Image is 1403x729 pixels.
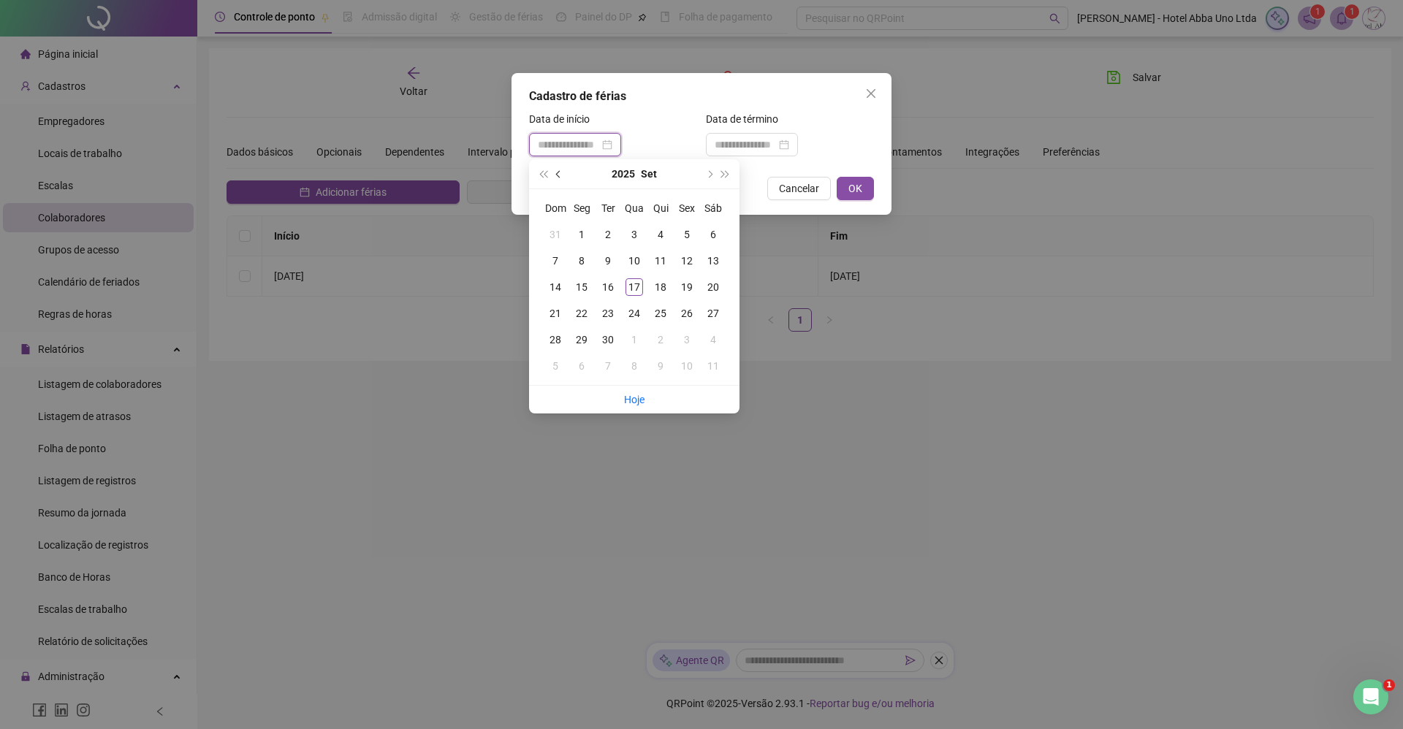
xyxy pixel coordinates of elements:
[706,111,788,127] label: Data de término
[599,357,617,375] div: 7
[542,248,569,274] td: 2025-09-07
[569,248,595,274] td: 2025-09-08
[678,226,696,243] div: 5
[573,278,590,296] div: 15
[652,331,669,348] div: 2
[573,252,590,270] div: 8
[569,353,595,379] td: 2025-10-06
[529,88,874,105] div: Cadastro de férias
[674,300,700,327] td: 2025-09-26
[542,195,569,221] th: Dom
[595,274,621,300] td: 2025-09-16
[647,274,674,300] td: 2025-09-18
[704,357,722,375] div: 11
[704,305,722,322] div: 27
[569,274,595,300] td: 2025-09-15
[621,353,647,379] td: 2025-10-08
[626,278,643,296] div: 17
[700,195,726,221] th: Sáb
[700,353,726,379] td: 2025-10-11
[652,226,669,243] div: 4
[595,327,621,353] td: 2025-09-30
[848,180,862,196] span: OK
[704,278,722,296] div: 20
[837,177,874,200] button: OK
[647,353,674,379] td: 2025-10-09
[701,159,717,188] button: next-year
[767,177,831,200] button: Cancelar
[700,221,726,248] td: 2025-09-06
[674,327,700,353] td: 2025-10-03
[674,274,700,300] td: 2025-09-19
[595,353,621,379] td: 2025-10-07
[542,274,569,300] td: 2025-09-14
[674,353,700,379] td: 2025-10-10
[621,327,647,353] td: 2025-10-01
[678,305,696,322] div: 26
[652,305,669,322] div: 25
[678,278,696,296] div: 19
[641,159,657,188] button: month panel
[542,300,569,327] td: 2025-09-21
[859,82,883,105] button: Close
[573,226,590,243] div: 1
[595,300,621,327] td: 2025-09-23
[529,111,599,127] label: Data de início
[542,221,569,248] td: 2025-08-31
[652,252,669,270] div: 11
[626,305,643,322] div: 24
[621,274,647,300] td: 2025-09-17
[621,248,647,274] td: 2025-09-10
[700,300,726,327] td: 2025-09-27
[542,327,569,353] td: 2025-09-28
[599,226,617,243] div: 2
[674,248,700,274] td: 2025-09-12
[599,305,617,322] div: 23
[569,195,595,221] th: Seg
[865,88,877,99] span: close
[674,221,700,248] td: 2025-09-05
[626,357,643,375] div: 8
[595,221,621,248] td: 2025-09-02
[647,327,674,353] td: 2025-10-02
[599,252,617,270] div: 9
[674,195,700,221] th: Sex
[595,248,621,274] td: 2025-09-09
[624,394,645,405] a: Hoje
[626,226,643,243] div: 3
[700,248,726,274] td: 2025-09-13
[569,221,595,248] td: 2025-09-01
[647,300,674,327] td: 2025-09-25
[652,278,669,296] div: 18
[569,300,595,327] td: 2025-09-22
[704,331,722,348] div: 4
[569,327,595,353] td: 2025-09-29
[599,331,617,348] div: 30
[678,357,696,375] div: 10
[678,252,696,270] div: 12
[573,305,590,322] div: 22
[647,195,674,221] th: Qui
[599,278,617,296] div: 16
[542,353,569,379] td: 2025-10-05
[647,221,674,248] td: 2025-09-04
[704,252,722,270] div: 13
[1353,679,1388,714] iframe: Intercom live chat
[573,331,590,348] div: 29
[621,195,647,221] th: Qua
[595,195,621,221] th: Ter
[652,357,669,375] div: 9
[1383,679,1395,691] span: 1
[621,300,647,327] td: 2025-09-24
[621,221,647,248] td: 2025-09-03
[718,159,734,188] button: super-next-year
[700,327,726,353] td: 2025-10-04
[535,159,551,188] button: super-prev-year
[700,274,726,300] td: 2025-09-20
[704,226,722,243] div: 6
[547,226,564,243] div: 31
[547,357,564,375] div: 5
[626,331,643,348] div: 1
[547,305,564,322] div: 21
[547,331,564,348] div: 28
